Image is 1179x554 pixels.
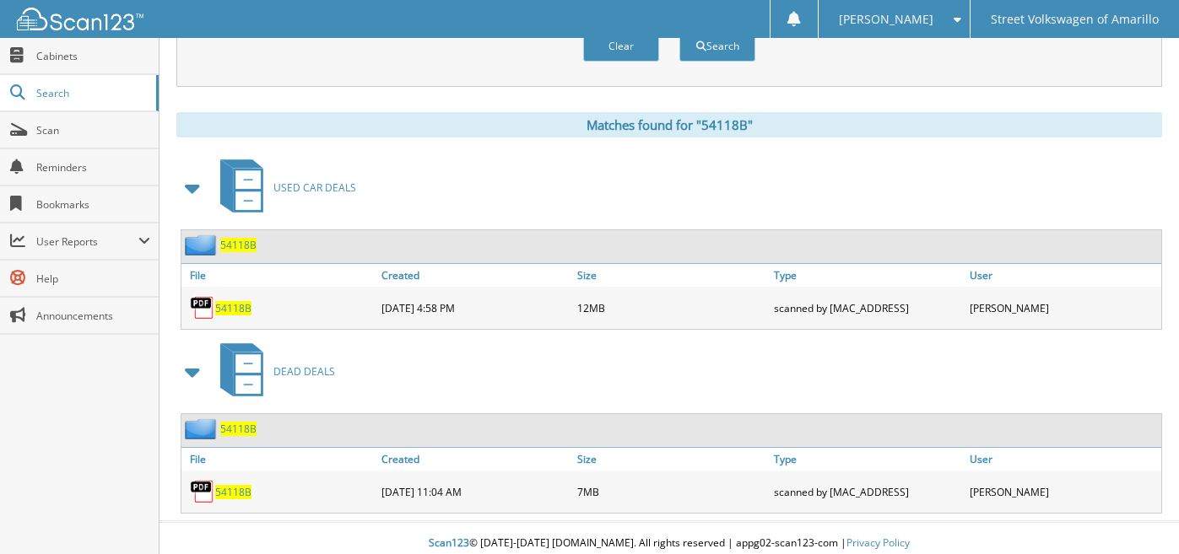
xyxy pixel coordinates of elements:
[846,535,910,550] a: Privacy Policy
[36,197,150,212] span: Bookmarks
[17,8,143,30] img: scan123-logo-white.svg
[377,475,573,508] div: [DATE] 11:04 AM
[36,123,150,137] span: Scan
[839,14,933,24] span: [PERSON_NAME]
[181,448,377,471] a: File
[991,14,1159,24] span: Street Volkswagen of Amarillo
[210,154,356,221] a: USED CAR DEALS
[210,338,335,405] a: DEAD DEALS
[190,479,215,504] img: PDF.png
[679,30,755,62] button: Search
[220,422,257,436] a: 54118B
[770,448,965,471] a: Type
[36,309,150,323] span: Announcements
[583,30,659,62] button: Clear
[185,418,220,439] img: folder2.png
[181,264,377,287] a: File
[965,291,1161,325] div: [PERSON_NAME]
[770,475,965,508] div: scanned by [MAC_ADDRESS]
[36,272,150,286] span: Help
[185,234,220,255] img: folder2.png
[36,49,150,63] span: Cabinets
[215,485,251,499] a: 54118B
[273,180,356,195] span: USED CAR DEALS
[965,264,1161,287] a: User
[215,301,251,315] a: 54118B
[770,291,965,325] div: scanned by [MAC_ADDRESS]
[573,448,769,471] a: Size
[429,535,469,550] span: Scan123
[377,291,573,325] div: [DATE] 4:58 PM
[36,234,138,249] span: User Reports
[176,112,1162,137] div: Matches found for "54118B"
[573,291,769,325] div: 12MB
[573,264,769,287] a: Size
[965,448,1161,471] a: User
[36,86,148,100] span: Search
[36,160,150,175] span: Reminders
[377,448,573,471] a: Created
[190,295,215,320] img: PDF.png
[573,475,769,508] div: 7MB
[965,475,1161,508] div: [PERSON_NAME]
[377,264,573,287] a: Created
[220,238,257,252] a: 54118B
[770,264,965,287] a: Type
[1095,473,1179,554] iframe: Chat Widget
[273,364,335,379] span: DEAD DEALS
